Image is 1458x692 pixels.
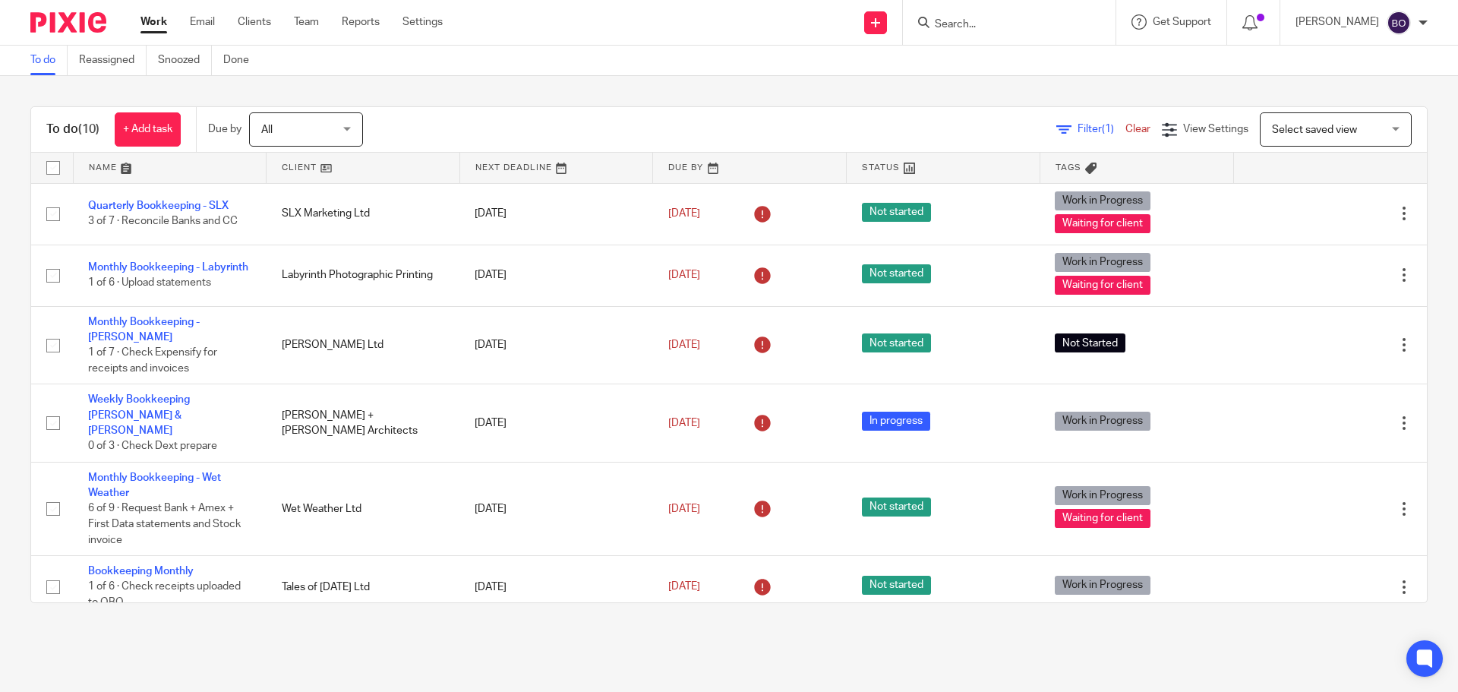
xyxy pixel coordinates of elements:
[88,317,200,343] a: Monthly Bookkeeping - [PERSON_NAME]
[342,14,380,30] a: Reports
[862,498,931,517] span: Not started
[115,112,181,147] a: + Add task
[459,384,653,463] td: [DATE]
[668,418,700,428] span: [DATE]
[88,278,211,289] span: 1 of 6 · Upload statements
[459,556,653,618] td: [DATE]
[668,582,700,592] span: [DATE]
[862,203,931,222] span: Not started
[1055,191,1150,210] span: Work in Progress
[1056,163,1081,172] span: Tags
[267,556,460,618] td: Tales of [DATE] Ltd
[30,12,106,33] img: Pixie
[238,14,271,30] a: Clients
[30,46,68,75] a: To do
[88,262,248,273] a: Monthly Bookkeeping - Labyrinth
[208,122,241,137] p: Due by
[267,462,460,555] td: Wet Weather Ltd
[1055,486,1150,505] span: Work in Progress
[459,183,653,245] td: [DATE]
[1387,11,1411,35] img: svg%3E
[88,347,217,374] span: 1 of 7 · Check Expensify for receipts and invoices
[158,46,212,75] a: Snoozed
[1295,14,1379,30] p: [PERSON_NAME]
[1055,412,1150,431] span: Work in Progress
[88,566,194,577] a: Bookkeeping Monthly
[1055,253,1150,272] span: Work in Progress
[668,340,700,350] span: [DATE]
[1055,576,1150,595] span: Work in Progress
[88,394,190,436] a: Weekly Bookkeeping [PERSON_NAME] & [PERSON_NAME]
[267,183,460,245] td: SLX Marketing Ltd
[46,122,99,137] h1: To do
[1183,124,1248,134] span: View Settings
[88,472,221,498] a: Monthly Bookkeeping - Wet Weather
[862,412,930,431] span: In progress
[88,201,229,211] a: Quarterly Bookkeeping - SLX
[668,270,700,280] span: [DATE]
[1078,124,1125,134] span: Filter
[1055,333,1125,352] span: Not Started
[261,125,273,135] span: All
[1153,17,1211,27] span: Get Support
[459,462,653,555] td: [DATE]
[862,333,931,352] span: Not started
[267,306,460,384] td: [PERSON_NAME] Ltd
[1055,214,1150,233] span: Waiting for client
[1272,125,1357,135] span: Select saved view
[88,216,238,227] span: 3 of 7 · Reconcile Banks and CC
[79,46,147,75] a: Reassigned
[459,306,653,384] td: [DATE]
[459,245,653,306] td: [DATE]
[88,504,241,545] span: 6 of 9 · Request Bank + Amex + First Data statements and Stock invoice
[88,582,241,608] span: 1 of 6 · Check receipts uploaded to QBO
[1102,124,1114,134] span: (1)
[78,123,99,135] span: (10)
[267,245,460,306] td: Labyrinth Photographic Printing
[88,441,217,451] span: 0 of 3 · Check Dext prepare
[223,46,260,75] a: Done
[1055,509,1150,528] span: Waiting for client
[1055,276,1150,295] span: Waiting for client
[267,384,460,463] td: [PERSON_NAME] + [PERSON_NAME] Architects
[933,18,1070,32] input: Search
[190,14,215,30] a: Email
[140,14,167,30] a: Work
[862,264,931,283] span: Not started
[1125,124,1150,134] a: Clear
[402,14,443,30] a: Settings
[862,576,931,595] span: Not started
[668,208,700,219] span: [DATE]
[668,504,700,514] span: [DATE]
[294,14,319,30] a: Team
